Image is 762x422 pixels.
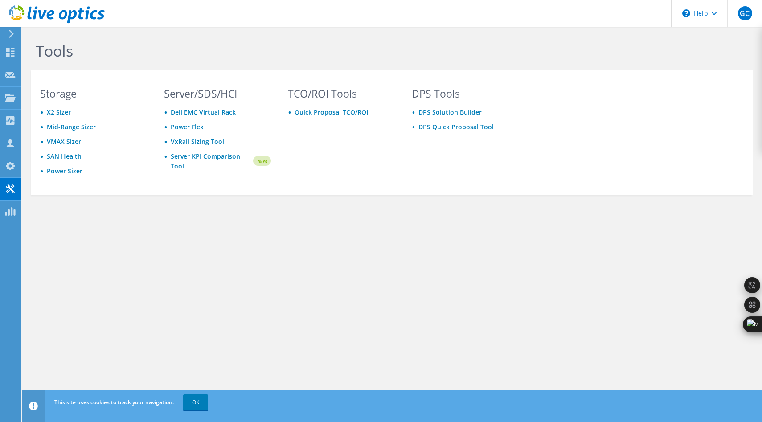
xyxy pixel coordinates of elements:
a: Quick Proposal TCO/ROI [295,108,368,116]
h3: Server/SDS/HCI [164,89,271,98]
h3: TCO/ROI Tools [288,89,395,98]
a: DPS Quick Proposal Tool [418,123,494,131]
h3: Storage [40,89,147,98]
h1: Tools [36,41,637,60]
a: Mid-Range Sizer [47,123,96,131]
a: Dell EMC Virtual Rack [171,108,236,116]
a: SAN Health [47,152,82,160]
a: Server KPI Comparison Tool [171,152,252,171]
a: DPS Solution Builder [418,108,482,116]
a: Power Sizer [47,167,82,175]
a: X2 Sizer [47,108,71,116]
a: VMAX Sizer [47,137,81,146]
span: GC [738,6,752,20]
h3: DPS Tools [412,89,519,98]
img: new-badge.svg [252,151,271,172]
a: VxRail Sizing Tool [171,137,224,146]
svg: \n [682,9,690,17]
a: Power Flex [171,123,204,131]
a: OK [183,394,208,410]
span: This site uses cookies to track your navigation. [54,398,174,406]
